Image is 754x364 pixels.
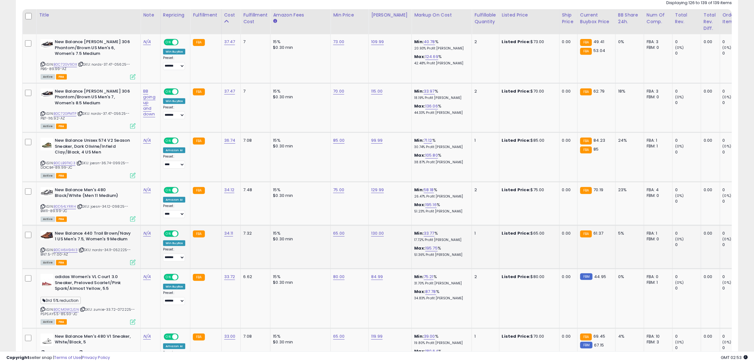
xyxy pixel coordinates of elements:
[580,187,592,194] small: FBA
[41,247,131,257] span: | SKU: nords-34.11-052225--BN7.5-77.00-AZ
[618,187,639,193] div: 23%
[178,138,188,144] span: OFF
[163,240,186,246] div: Win BuyBox
[424,187,434,193] a: 58.18
[647,231,668,236] div: FBA: 1
[594,274,606,280] span: 44.95
[273,334,326,339] div: 15%
[502,187,531,193] b: Listed Price:
[178,231,188,237] span: OFF
[54,111,76,116] a: B0C72GPMTP
[414,103,425,109] b: Max:
[675,144,684,149] small: (0%)
[243,39,265,45] div: 7
[723,100,748,106] div: 0
[580,146,592,153] small: FBA
[273,187,326,193] div: 15%
[580,48,592,55] small: FBA
[143,39,151,45] a: N/A
[414,39,467,51] div: %
[647,39,668,45] div: FBA: 3
[243,138,265,143] div: 7.08
[224,274,235,280] a: 33.72
[55,88,132,108] b: New Balance [PERSON_NAME] 306 Phantom/Brown US Men's 7, Women's 8.5 Medium
[414,54,425,60] b: Max:
[163,49,186,55] div: Win BuyBox
[56,319,67,325] span: FBA
[55,187,132,200] b: New Balance Men's 480 Black/White (Men 11 Medium)
[224,230,233,237] a: 34.11
[647,187,668,193] div: FBA: 4
[273,231,326,236] div: 15%
[193,88,205,95] small: FBA
[41,138,53,150] img: 31BRziM8GoL._SL40_.jpg
[41,88,136,128] div: ASIN:
[675,94,684,100] small: (0%)
[414,334,467,345] div: %
[562,138,573,143] div: 0.00
[178,89,188,94] span: OFF
[618,138,639,143] div: 24%
[41,88,53,98] img: 41CrLanfO3L._SL40_.jpg
[723,242,748,248] div: 0
[675,39,701,45] div: 0
[273,45,326,50] div: $0.30 min
[424,274,434,280] a: 75.21
[474,88,494,94] div: 2
[41,231,53,240] img: 41NNTsjAvmL._SL40_.jpg
[333,137,345,144] a: 85.00
[163,247,186,262] div: Preset:
[414,194,467,199] p: 26.47% Profit [PERSON_NAME]
[723,88,748,94] div: 0
[647,280,668,285] div: FBM: 1
[474,187,494,193] div: 2
[704,138,715,143] div: 0.00
[143,12,158,18] div: Note
[414,160,467,165] p: 38.87% Profit [PERSON_NAME]
[580,231,592,237] small: FBA
[273,193,326,198] div: $0.30 min
[502,137,531,143] b: Listed Price:
[593,187,603,193] span: 70.19
[425,289,436,295] a: 87.78
[723,274,748,280] div: 0
[618,274,639,280] div: 0%
[163,204,186,218] div: Preset:
[414,152,425,158] b: Max:
[474,231,494,236] div: 1
[704,39,715,45] div: 0.00
[224,333,236,340] a: 33.00
[618,12,641,25] div: BB Share 24h.
[675,45,684,50] small: (0%)
[164,187,172,193] span: ON
[723,144,732,149] small: (0%)
[647,143,668,149] div: FBM: 1
[647,193,668,198] div: FBM: 0
[41,297,81,304] span: 3rd 5% reduction
[502,39,531,45] b: Listed Price:
[82,354,110,361] a: Privacy Policy
[593,48,605,54] span: 53.04
[414,46,467,51] p: 20.93% Profit [PERSON_NAME]
[647,138,668,143] div: FBA: 1
[41,138,136,178] div: ASIN:
[164,275,172,280] span: ON
[414,202,467,214] div: %
[675,100,701,106] div: 0
[675,231,701,236] div: 0
[224,88,235,94] a: 37.47
[414,289,467,301] div: %
[704,231,715,236] div: 0.00
[273,274,326,280] div: 15%
[273,280,326,285] div: $0.30 min
[502,333,531,339] b: Listed Price:
[723,138,748,143] div: 0
[414,202,425,208] b: Max:
[723,237,732,242] small: (0%)
[163,98,186,104] div: Win BuyBox
[273,39,326,45] div: 15%
[371,333,383,340] a: 119.99
[41,187,136,221] div: ASIN:
[675,149,701,155] div: 0
[243,274,265,280] div: 6.62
